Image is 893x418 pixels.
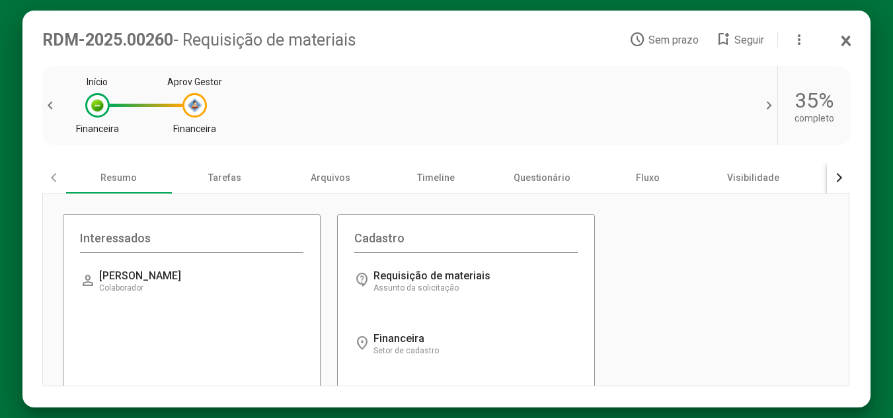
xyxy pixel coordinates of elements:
div: Resumo [66,162,172,193]
div: Financeira [173,123,216,134]
div: Questionário [489,162,595,193]
div: Tarefas [172,162,278,193]
div: Timeline [383,162,489,193]
div: RDM-2025.00260 [42,30,629,50]
mat-icon: more_vert [791,32,807,48]
div: Visibilidade [701,162,806,193]
div: completo [795,113,834,123]
div: Cadastro [354,231,578,253]
span: chevron_right [757,98,777,114]
span: Seguir [734,34,764,46]
span: Sem prazo [648,34,699,46]
span: - Requisição de materiais [173,30,356,50]
span: chevron_left [42,98,62,114]
div: Fluxo [595,162,701,193]
div: 35% [795,88,834,113]
div: Financeira [76,123,119,134]
mat-icon: bookmark_add [715,32,731,48]
div: Aprov Gestor [167,77,222,87]
div: Arquivos [278,162,383,193]
mat-icon: access_time [629,32,645,48]
div: Interessados [80,231,303,253]
div: Início [87,77,108,87]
